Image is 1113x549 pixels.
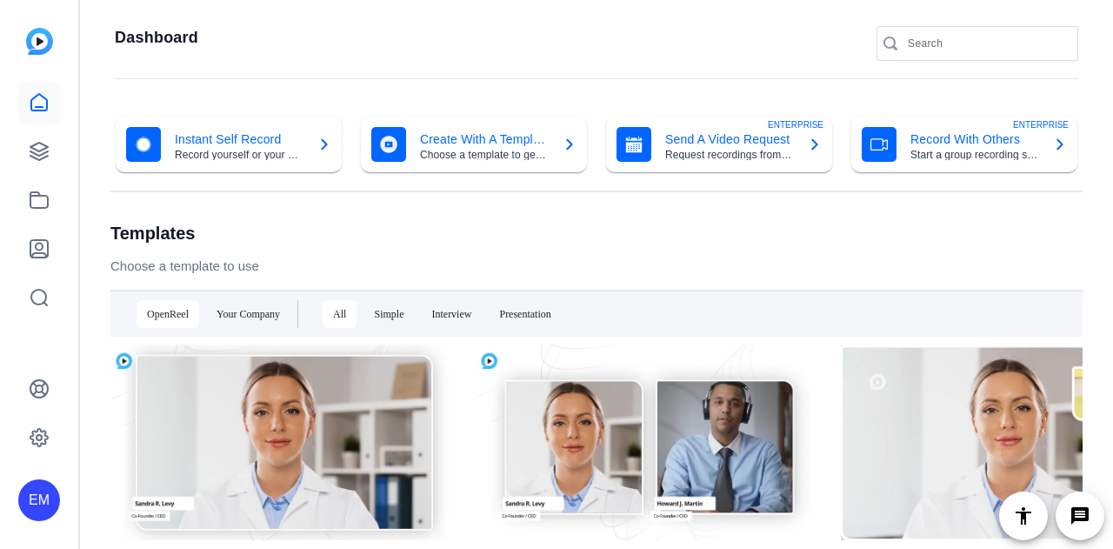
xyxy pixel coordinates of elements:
mat-icon: accessibility [1013,505,1034,526]
button: Instant Self RecordRecord yourself or your screen [110,116,347,173]
img: blue-gradient.svg [26,28,53,55]
mat-card-subtitle: Record yourself or your screen [175,150,303,160]
div: OpenReel [137,300,199,328]
div: Interview [421,300,482,328]
mat-card-subtitle: Choose a template to get started [420,150,549,160]
div: All [323,300,357,328]
span: ENTERPRISE [1013,120,1069,130]
button: Record With OthersStart a group recording sessionENTERPRISE [846,116,1083,173]
div: Your Company [206,300,290,328]
mat-card-title: Create With A Template [420,129,549,150]
h1: Templates [110,223,259,244]
span: ENTERPRISE [768,120,823,130]
mat-icon: message [1070,505,1090,526]
input: Search [908,33,1064,54]
mat-card-title: Record With Others [910,129,1039,150]
mat-card-subtitle: Start a group recording session [910,150,1039,160]
h1: Dashboard [115,27,198,48]
button: Create With A TemplateChoose a template to get started [356,116,592,173]
div: Presentation [489,300,561,328]
p: Choose a template to use [110,257,259,277]
button: Send A Video RequestRequest recordings from anyone, anywhereENTERPRISE [601,116,837,173]
div: Simple [363,300,414,328]
mat-card-subtitle: Request recordings from anyone, anywhere [665,150,794,160]
mat-card-title: Instant Self Record [175,129,303,150]
div: EM [18,479,60,521]
mat-card-title: Send A Video Request [665,129,794,150]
